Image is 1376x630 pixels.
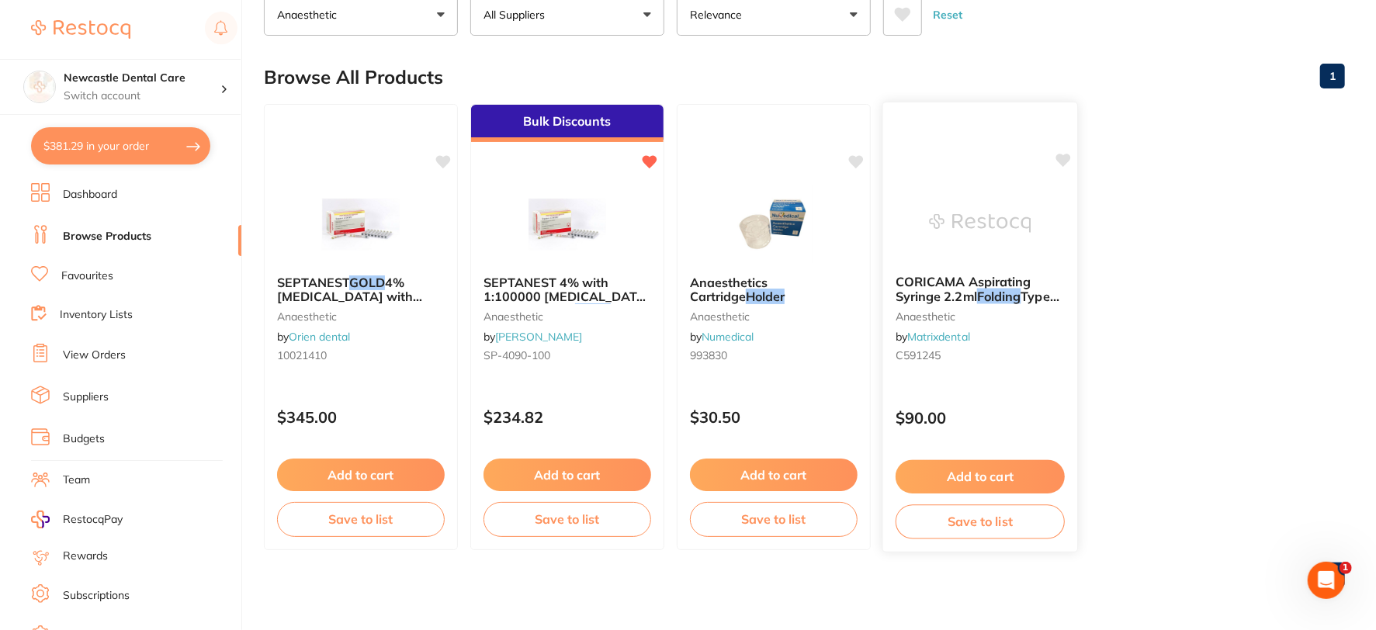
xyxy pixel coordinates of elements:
img: Newcastle Dental Care [24,71,55,102]
span: by [277,330,350,344]
small: anaesthetic [690,310,858,323]
em: Folding [977,289,1021,304]
span: by [896,330,970,344]
img: Restocq Logo [31,20,130,39]
span: by [690,330,754,344]
a: RestocqPay [31,511,123,528]
a: Budgets [63,431,105,447]
a: Matrixdental [907,330,970,344]
b: SEPTANEST GOLD 4% Articaine with 1:100000 Adrenalin 2.2ml, Box of 100 [277,275,445,304]
span: 10021410 [277,348,327,362]
h2: Browse All Products [264,67,443,88]
span: CORICAMA Aspirating Syringe 2.2ml [896,274,1031,304]
a: Dashboard [63,187,117,202]
span: C591245 [896,348,941,362]
p: Relevance [690,7,748,22]
a: Numedical [702,330,754,344]
span: Type EU/AM [896,289,1059,319]
button: Add to cart [896,460,1065,493]
span: Anaesthetics Cartridge [690,275,768,304]
button: Add to cart [277,459,445,491]
img: CORICAMA Aspirating Syringe 2.2ml Folding Type EU/AM [929,184,1031,262]
small: anaesthetic [896,310,1065,322]
span: SEPTANEST 4% with 1:100000 [MEDICAL_DATA] 2.2ml 2xBox 50 [484,275,650,319]
a: Favourites [61,268,113,284]
p: All Suppliers [484,7,551,22]
a: Team [63,472,90,488]
a: 1 [1320,61,1345,92]
em: Holder [746,289,785,304]
em: GOLD [575,303,611,319]
div: Bulk Discounts [471,105,664,142]
button: Save to list [896,504,1065,539]
span: 4% [MEDICAL_DATA] with 1:100000 [MEDICAL_DATA] 2.2ml, Box of 100 [277,275,444,333]
b: SEPTANEST 4% with 1:100000 adrenalin 2.2ml 2xBox 50 GOLD [484,275,651,304]
p: Switch account [64,88,220,104]
button: Save to list [484,502,651,536]
p: $345.00 [277,408,445,426]
p: anaesthetic [277,7,343,22]
span: by [484,330,582,344]
a: Restocq Logo [31,12,130,47]
iframe: Intercom live chat [1308,562,1345,599]
a: Orien dental [289,330,350,344]
img: SEPTANEST 4% with 1:100000 adrenalin 2.2ml 2xBox 50 GOLD [517,185,618,263]
a: Inventory Lists [60,307,133,323]
button: $381.29 in your order [31,127,210,164]
a: Subscriptions [63,588,130,604]
em: GOLD [349,275,385,290]
span: SEPTANEST [277,275,349,290]
a: [PERSON_NAME] [495,330,582,344]
small: anaesthetic [484,310,651,323]
b: CORICAMA Aspirating Syringe 2.2ml Folding Type EU/AM [896,275,1065,303]
a: Browse Products [63,229,151,244]
span: 1 [1340,562,1352,574]
span: RestocqPay [63,512,123,528]
button: Save to list [690,502,858,536]
button: Add to cart [690,459,858,491]
img: RestocqPay [31,511,50,528]
button: Save to list [277,502,445,536]
a: Suppliers [63,389,109,405]
h4: Newcastle Dental Care [64,71,220,86]
button: Add to cart [484,459,651,491]
p: $234.82 [484,408,651,426]
b: Anaesthetics Cartridge Holder [690,275,858,304]
a: Rewards [63,549,108,564]
span: SP-4090-100 [484,348,550,362]
small: anaesthetic [277,310,445,323]
p: $30.50 [690,408,858,426]
a: 1 [1320,559,1345,590]
span: 993830 [690,348,727,362]
img: SEPTANEST GOLD 4% Articaine with 1:100000 Adrenalin 2.2ml, Box of 100 [310,185,411,263]
img: Anaesthetics Cartridge Holder [723,185,824,263]
a: View Orders [63,348,126,363]
p: $90.00 [896,409,1065,427]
